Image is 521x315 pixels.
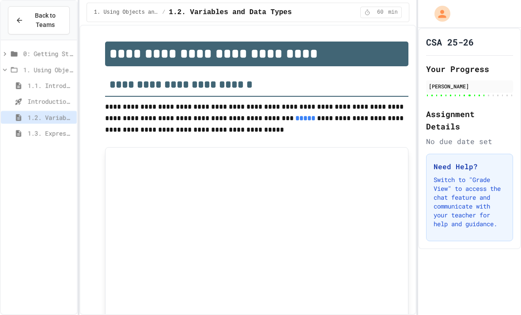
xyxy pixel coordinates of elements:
span: 0: Getting Started [23,49,73,58]
h2: Your Progress [426,63,513,75]
span: 1. Using Objects and Methods [94,9,159,16]
p: Switch to "Grade View" to access the chat feature and communicate with your teacher for help and ... [434,175,506,228]
h2: Assignment Details [426,108,513,133]
span: 1.3. Expressions and Output [New] [27,129,73,138]
div: [PERSON_NAME] [429,82,510,90]
span: 1.2. Variables and Data Types [27,113,73,122]
iframe: chat widget [448,241,512,279]
button: Back to Teams [8,6,70,34]
div: My Account [425,4,453,24]
span: Back to Teams [29,11,62,30]
span: 1. Using Objects and Methods [23,65,73,74]
span: 1.1. Introduction to Algorithms, Programming, and Compilers [27,81,73,90]
span: min [388,9,398,16]
span: 1.2. Variables and Data Types [169,7,291,18]
h1: CSA 25-26 [426,36,474,48]
span: / [162,9,165,16]
iframe: chat widget [484,280,512,306]
h3: Need Help? [434,161,506,172]
span: Introduction to Algorithms, Programming, and Compilers [27,97,73,106]
div: No due date set [426,136,513,147]
span: 60 [373,9,387,16]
